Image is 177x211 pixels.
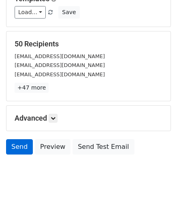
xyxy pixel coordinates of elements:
[15,71,105,77] small: [EMAIL_ADDRESS][DOMAIN_NAME]
[136,172,177,211] div: Widget de chat
[15,6,46,19] a: Load...
[73,139,134,155] a: Send Test Email
[15,62,105,68] small: [EMAIL_ADDRESS][DOMAIN_NAME]
[58,6,79,19] button: Save
[15,83,49,93] a: +47 more
[15,53,105,59] small: [EMAIL_ADDRESS][DOMAIN_NAME]
[15,40,162,48] h5: 50 Recipients
[6,139,33,155] a: Send
[35,139,70,155] a: Preview
[15,114,162,123] h5: Advanced
[136,172,177,211] iframe: Chat Widget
